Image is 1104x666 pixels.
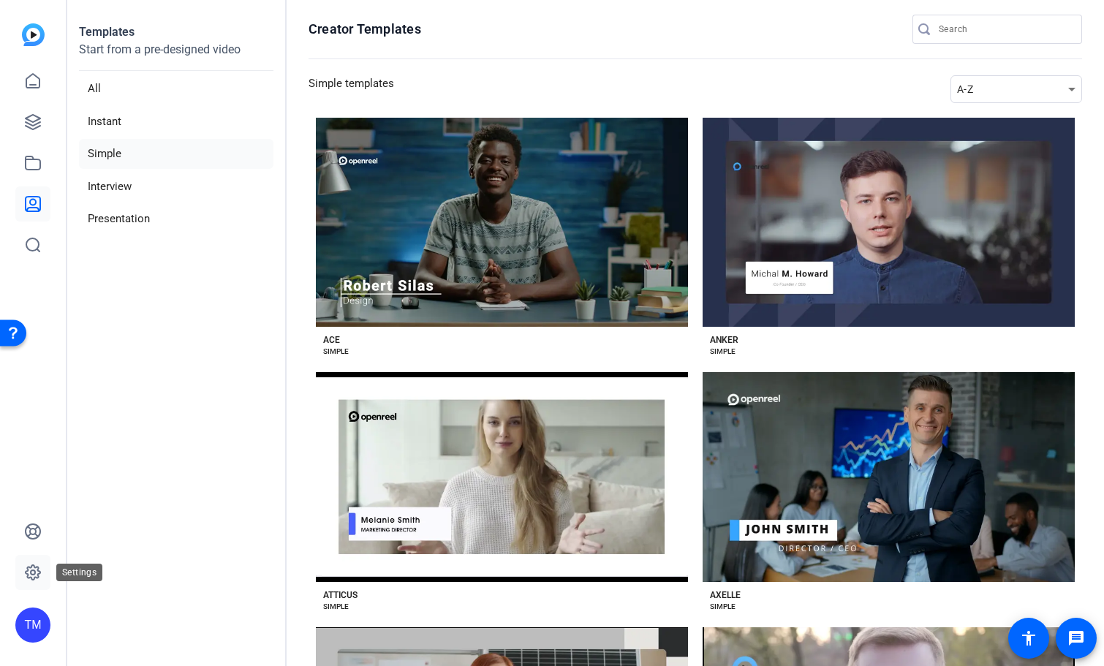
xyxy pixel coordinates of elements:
span: A-Z [957,83,973,95]
strong: Templates [79,25,135,39]
li: All [79,74,273,104]
div: SIMPLE [323,346,349,357]
div: SIMPLE [323,601,349,613]
div: ANKER [710,334,738,346]
div: ATTICUS [323,589,358,601]
img: blue-gradient.svg [22,23,45,46]
button: Template image [316,118,688,327]
div: SIMPLE [710,346,736,357]
li: Interview [79,172,273,202]
button: Template image [703,372,1075,581]
button: Template image [316,372,688,581]
li: Instant [79,107,273,137]
div: ACE [323,334,340,346]
button: Template image [703,118,1075,327]
mat-icon: accessibility [1020,629,1037,647]
li: Presentation [79,204,273,234]
div: TM [15,608,50,643]
input: Search [939,20,1070,38]
div: AXELLE [710,589,741,601]
h1: Creator Templates [309,20,421,38]
div: SIMPLE [710,601,736,613]
mat-icon: message [1067,629,1085,647]
div: Settings [56,564,102,581]
p: Start from a pre-designed video [79,41,273,71]
h3: Simple templates [309,75,394,103]
li: Simple [79,139,273,169]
